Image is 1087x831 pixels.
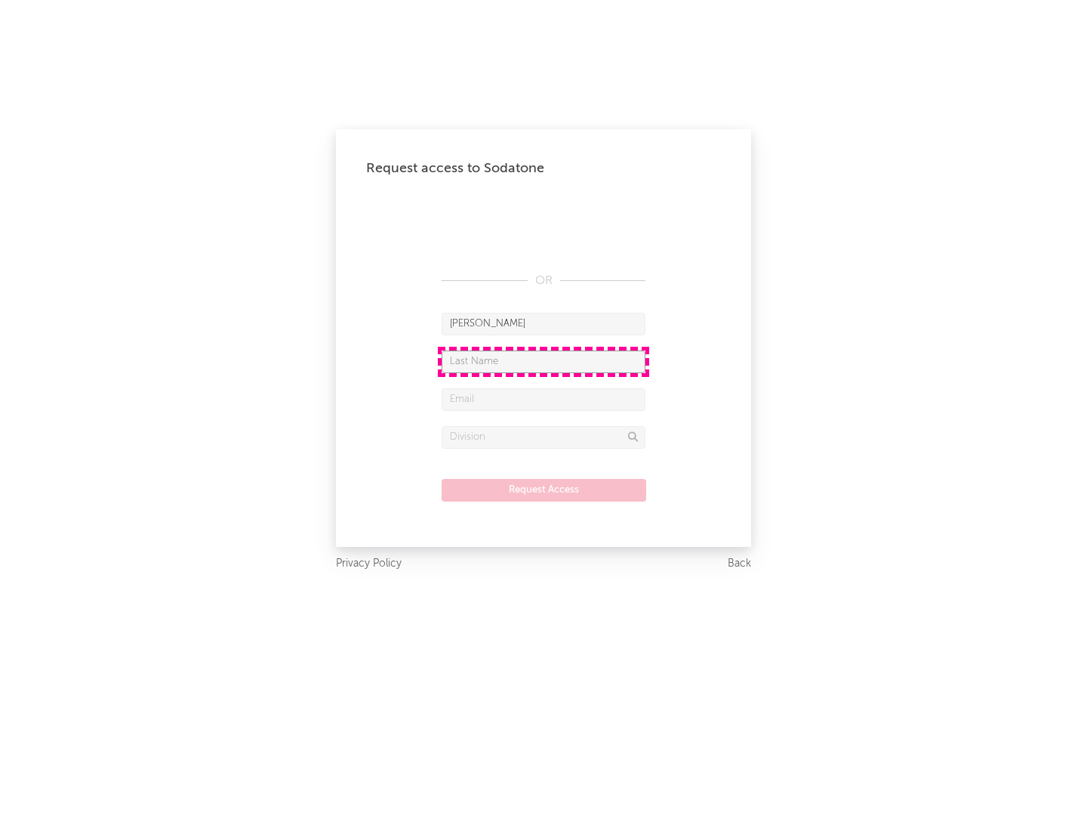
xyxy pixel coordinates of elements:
button: Request Access [442,479,646,502]
div: OR [442,272,645,290]
a: Privacy Policy [336,555,402,573]
input: Division [442,426,645,449]
input: First Name [442,313,645,335]
a: Back [728,555,751,573]
input: Email [442,388,645,411]
div: Request access to Sodatone [366,159,721,178]
input: Last Name [442,351,645,373]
